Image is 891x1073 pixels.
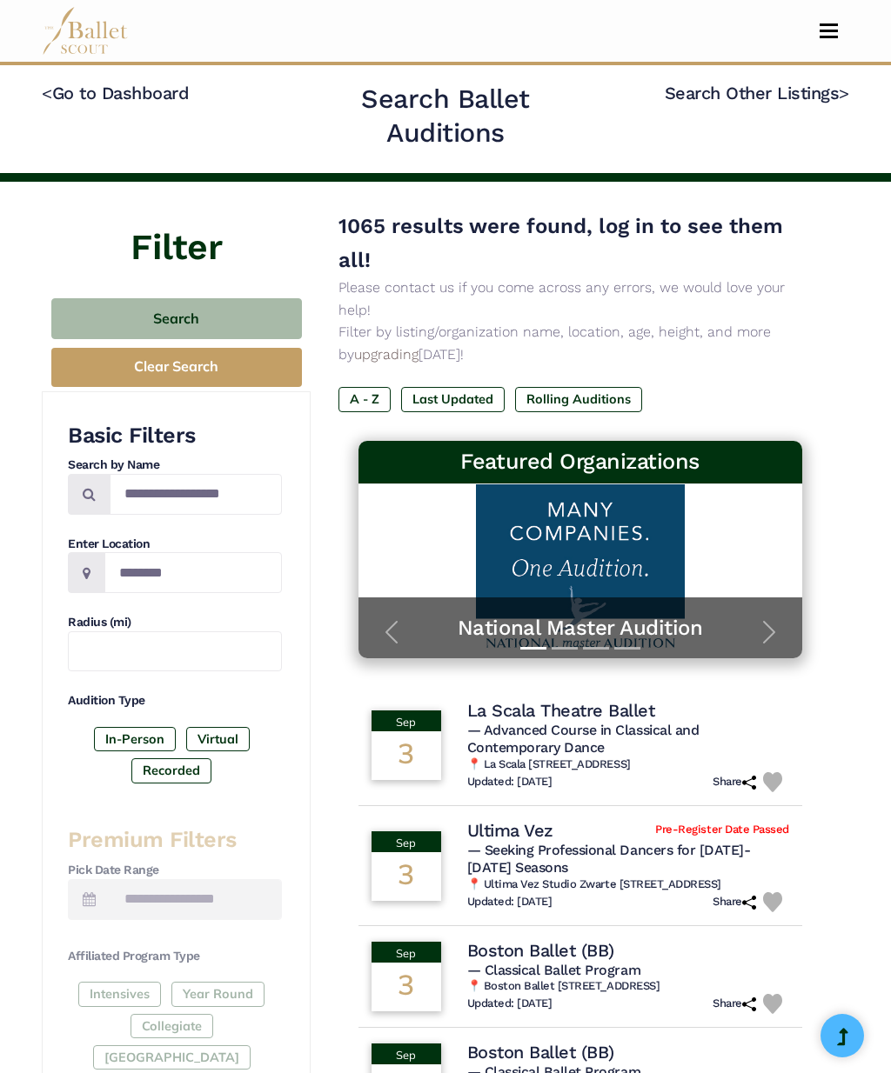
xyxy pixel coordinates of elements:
[51,348,302,387] button: Clear Search
[808,23,849,39] button: Toggle navigation
[42,83,189,103] a: <Go to Dashboard
[467,962,641,978] span: — Classical Ballet Program
[467,819,553,842] h4: Ultima Vez
[68,457,282,474] h4: Search by Name
[338,277,821,321] p: Please contact us if you come across any errors, we would love your help!
[376,615,785,642] a: National Master Audition
[614,638,640,658] button: Slide 4
[51,298,302,339] button: Search
[467,939,614,962] h4: Boston Ballet (BB)
[68,422,282,450] h3: Basic Filters
[515,387,642,411] label: Rolling Auditions
[186,727,250,751] label: Virtual
[467,757,789,772] h6: 📍 La Scala [STREET_ADDRESS]
[655,823,788,837] span: Pre-Register Date Passed
[713,775,756,790] h6: Share
[372,831,441,852] div: Sep
[338,214,783,271] span: 1065 results were found, log in to see them all!
[338,321,821,365] p: Filter by listing/organization name, location, age, height, and more by [DATE]!
[401,387,505,411] label: Last Updated
[68,536,282,553] h4: Enter Location
[520,638,546,658] button: Slide 1
[583,638,609,658] button: Slide 3
[372,963,441,1011] div: 3
[552,638,578,658] button: Slide 2
[467,775,553,790] h6: Updated: [DATE]
[42,82,52,103] code: <
[302,82,589,150] h2: Search Ballet Auditions
[467,722,700,756] span: — Advanced Course in Classical and Contemporary Dance
[467,996,553,1011] h6: Updated: [DATE]
[467,877,789,892] h6: 📍 Ultima Vez Studio Zwarte [STREET_ADDRESS]
[665,83,849,103] a: Search Other Listings>
[354,346,419,363] a: upgrading
[467,895,553,910] h6: Updated: [DATE]
[68,948,282,965] h4: Affiliated Program Type
[372,731,441,780] div: 3
[372,1043,441,1064] div: Sep
[372,710,441,731] div: Sep
[131,758,211,783] label: Recorded
[110,474,282,515] input: Search by names...
[839,82,849,103] code: >
[713,996,756,1011] h6: Share
[68,862,282,879] h4: Pick Date Range
[338,387,391,411] label: A - Z
[372,852,441,901] div: 3
[372,448,788,477] h3: Featured Organizations
[94,727,176,751] label: In-Person
[467,699,655,722] h4: La Scala Theatre Ballet
[68,692,282,710] h4: Audition Type
[467,1041,614,1063] h4: Boston Ballet (BB)
[68,614,282,631] h4: Radius (mi)
[467,979,789,994] h6: 📍 Boston Ballet [STREET_ADDRESS]
[42,182,311,272] h4: Filter
[68,826,282,855] h3: Premium Filters
[104,552,282,593] input: Location
[372,942,441,963] div: Sep
[467,842,751,876] span: — Seeking Professional Dancers for [DATE]-[DATE] Seasons
[713,895,756,910] h6: Share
